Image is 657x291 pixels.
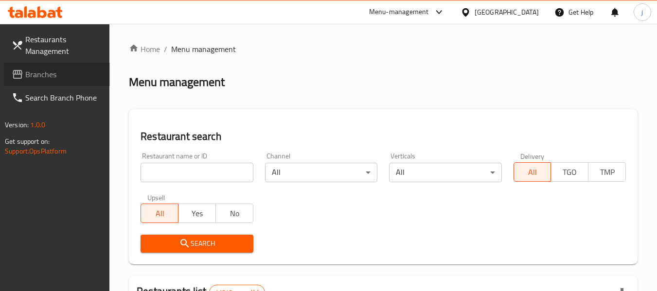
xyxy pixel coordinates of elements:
span: Branches [25,68,102,80]
a: Support.OpsPlatform [5,145,67,157]
button: All [514,162,551,182]
div: [GEOGRAPHIC_DATA] [475,7,539,17]
a: Home [129,43,160,55]
button: No [215,204,253,223]
label: Upsell [147,194,165,201]
div: All [265,163,377,182]
div: All [389,163,501,182]
button: TGO [550,162,588,182]
h2: Menu management [129,74,225,90]
span: Restaurants Management [25,34,102,57]
span: TMP [592,165,622,179]
button: Search [141,235,253,253]
a: Branches [4,63,110,86]
span: Version: [5,119,29,131]
span: j [641,7,643,17]
span: Menu management [171,43,236,55]
div: Menu-management [369,6,429,18]
span: All [145,206,175,221]
button: TMP [588,162,626,182]
span: 1.0.0 [30,119,45,131]
label: Delivery [520,153,545,159]
h2: Restaurant search [141,129,626,144]
button: All [141,204,178,223]
span: All [518,165,548,179]
button: Yes [178,204,216,223]
span: Search Branch Phone [25,92,102,103]
a: Restaurants Management [4,28,110,63]
input: Search for restaurant name or ID.. [141,163,253,182]
span: Get support on: [5,135,50,148]
span: Yes [182,206,212,221]
nav: breadcrumb [129,43,638,55]
span: Search [148,238,245,250]
li: / [164,43,167,55]
a: Search Branch Phone [4,86,110,109]
span: No [220,206,249,221]
span: TGO [555,165,585,179]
